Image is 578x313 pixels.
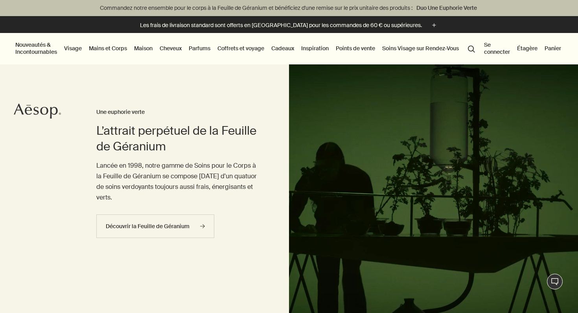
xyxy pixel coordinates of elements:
[381,43,460,53] a: Soins Visage sur Rendez-Vous
[14,103,61,119] svg: Aesop
[87,43,129,53] a: Mains et Corps
[96,160,258,203] p: Lancée en 1998, notre gamme de Soins pour le Corps à la Feuille de Géranium se compose [DATE] d'u...
[515,43,539,53] a: Étagère
[334,43,377,53] button: Points de vente
[14,103,61,121] a: Aesop
[482,33,564,64] nav: supplementary
[216,43,266,53] a: Coffrets et voyage
[415,4,479,12] a: Duo Une Euphorie Verte
[464,41,479,56] button: Lancer une recherche
[300,43,330,53] a: Inspiration
[543,43,563,53] button: Panier
[133,43,154,53] a: Maison
[547,274,563,289] button: Chat en direct
[187,43,212,53] a: Parfums
[63,43,83,53] a: Visage
[96,214,214,238] a: Découvrir la Feuille de Géranium
[482,40,512,57] button: Se connecter
[96,123,258,154] h2: L’attrait perpétuel de la Feuille de Géranium
[96,108,258,117] h3: Une euphorie verte
[140,21,438,30] button: Les frais de livraison standard sont offerts en [GEOGRAPHIC_DATA] pour les commandes de 60 € ou s...
[8,4,570,12] p: Commandez notre ensemble pour le corps à la Feuille de Géranium et bénéficiez d'une remise sur le...
[158,43,183,53] a: Cheveux
[14,40,59,57] button: Nouveautés & Incontournables
[270,43,296,53] a: Cadeaux
[14,33,479,64] nav: primary
[140,21,422,29] p: Les frais de livraison standard sont offerts en [GEOGRAPHIC_DATA] pour les commandes de 60 € ou s...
